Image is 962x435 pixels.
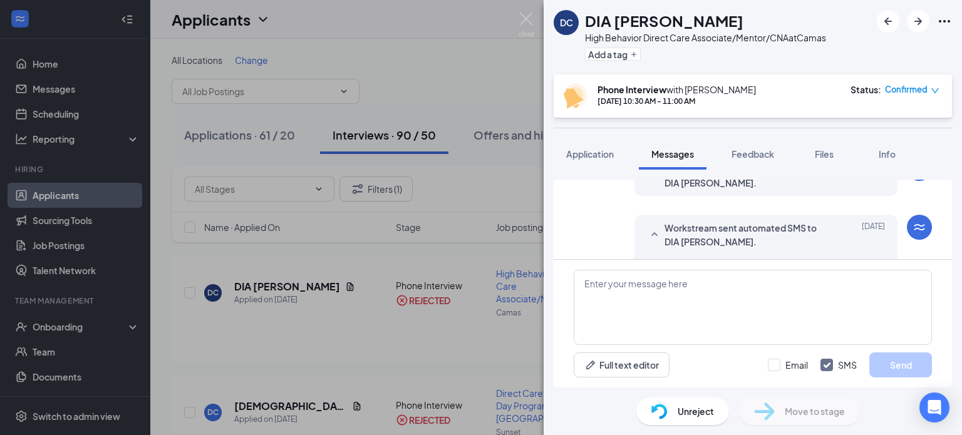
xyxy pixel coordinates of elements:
[881,14,896,29] svg: ArrowLeftNew
[912,220,927,235] svg: WorkstreamLogo
[651,148,694,160] span: Messages
[937,14,952,29] svg: Ellipses
[877,10,899,33] button: ArrowLeftNew
[597,96,756,106] div: [DATE] 10:30 AM - 11:00 AM
[560,16,573,29] div: DC
[665,221,829,248] span: Workstream sent automated SMS to DIA [PERSON_NAME].
[647,257,883,392] span: Hi [PERSON_NAME], Thank you for applying for the position of High Behavior Direct Care Associate/...
[566,148,614,160] span: Application
[574,352,670,377] button: Full text editorPen
[647,227,662,242] svg: SmallChevronUp
[885,83,928,96] span: Confirmed
[678,404,714,418] span: Unreject
[585,31,826,44] div: High Behavior Direct Care Associate/Mentor/CNA at Camas
[879,148,896,160] span: Info
[931,86,939,95] span: down
[862,221,885,248] span: [DATE]
[815,148,834,160] span: Files
[585,10,743,31] h1: DIA [PERSON_NAME]
[585,48,641,61] button: PlusAdd a tag
[597,83,756,96] div: with [PERSON_NAME]
[732,148,774,160] span: Feedback
[597,84,666,95] b: Phone Interview
[584,359,597,371] svg: Pen
[851,83,881,96] div: Status :
[785,404,845,418] span: Move to stage
[907,10,929,33] button: ArrowRight
[630,51,638,58] svg: Plus
[911,14,926,29] svg: ArrowRight
[919,392,949,422] div: Open Intercom Messenger
[869,352,932,377] button: Send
